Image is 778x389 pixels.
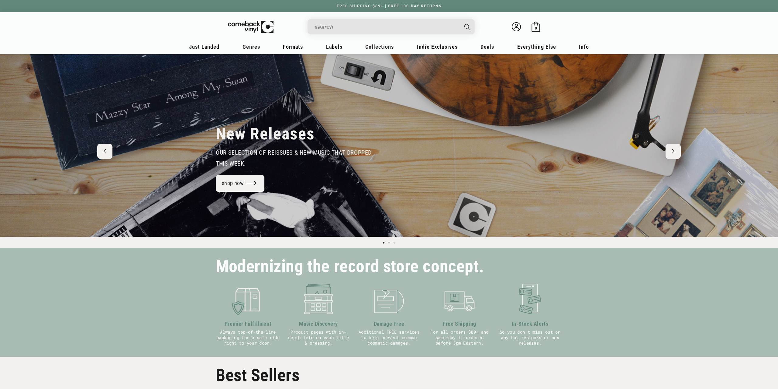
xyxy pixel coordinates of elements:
span: 0 [535,26,537,30]
a: FREE SHIPPING $89+ | FREE 100-DAY RETURNS [331,4,448,8]
button: Load slide 3 of 3 [392,240,397,245]
span: Just Landed [189,44,219,50]
h2: Modernizing the record store concept. [216,259,484,274]
div: Search [308,19,475,34]
p: So you don't miss out on any hot restocks or new releases. [498,329,562,346]
span: Indie Exclusives [417,44,458,50]
input: search [314,21,458,33]
h2: New Releases [216,124,315,144]
button: Previous slide [97,144,112,159]
span: Info [579,44,589,50]
a: shop now [216,175,264,192]
p: Always top-of-the-line packaging for a safe ride right to your door. [216,329,280,346]
p: For all orders $89+ and same-day if ordered before 5pm Eastern. [427,329,492,346]
span: Formats [283,44,303,50]
h3: In-Stock Alerts [498,320,562,328]
h3: Damage Free [357,320,421,328]
button: Next slide [666,144,681,159]
span: Everything Else [517,44,556,50]
button: Search [459,19,476,34]
span: our selection of reissues & new music that dropped this week. [216,149,372,167]
h3: Free Shipping [427,320,492,328]
span: Labels [326,44,343,50]
button: Load slide 2 of 3 [386,240,392,245]
h3: Music Discovery [286,320,351,328]
span: Collections [365,44,394,50]
p: Product pages with in-depth info on each title & pressing. [286,329,351,346]
h3: Premier Fulfillment [216,320,280,328]
button: Load slide 1 of 3 [381,240,386,245]
p: Additional FREE services to help prevent common cosmetic damages. [357,329,421,346]
span: Deals [480,44,494,50]
span: Genres [243,44,260,50]
h2: Best Sellers [216,365,562,385]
